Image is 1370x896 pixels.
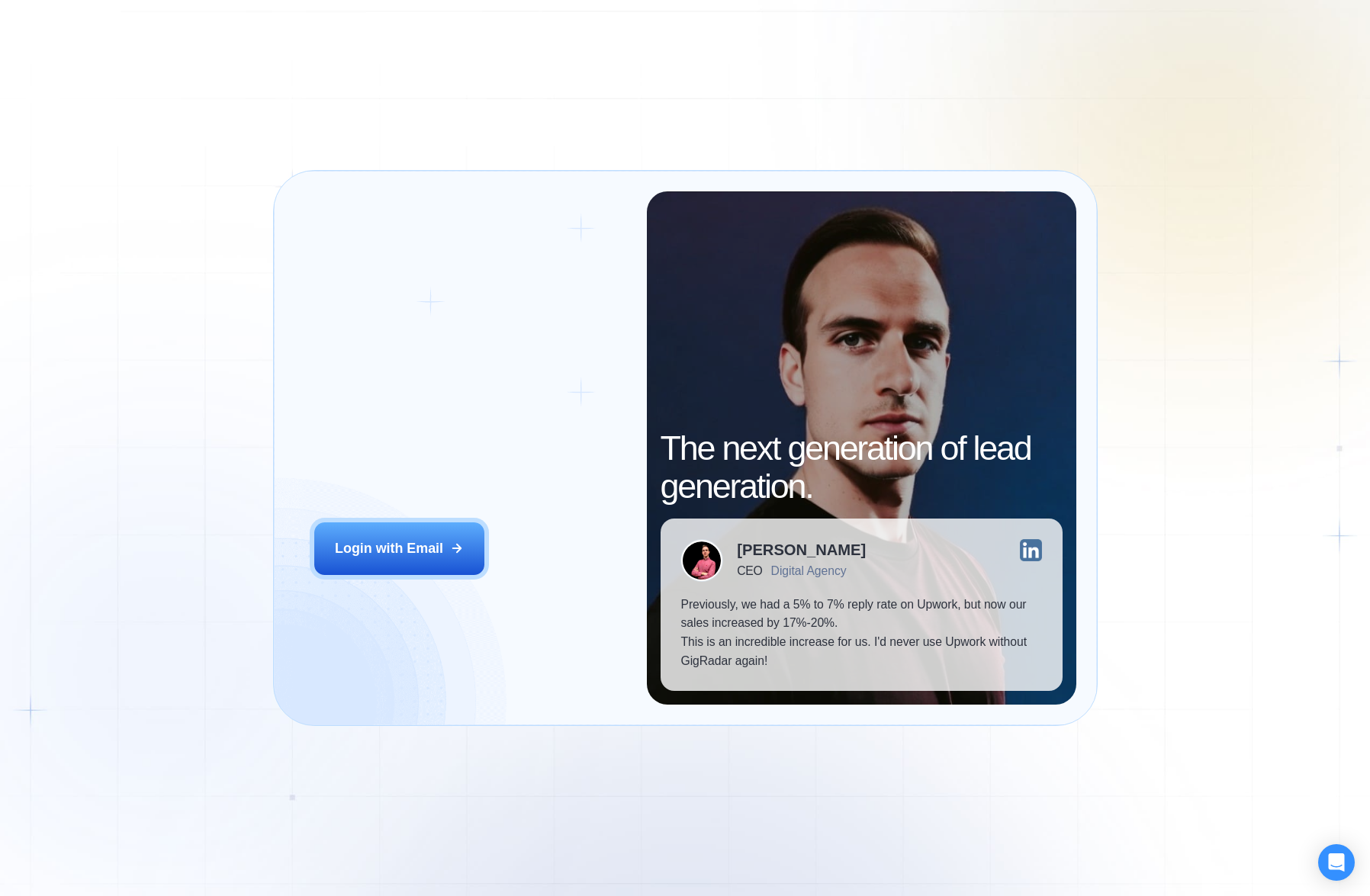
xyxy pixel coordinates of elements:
div: Digital Agency [771,564,847,578]
button: Login with Email [314,522,484,576]
div: Login with Email [335,539,443,558]
div: Open Intercom Messenger [1318,844,1355,881]
div: CEO [737,564,762,578]
div: [PERSON_NAME] [737,542,866,557]
span: Welcome to [314,382,482,465]
h2: The next generation of lead generation. [661,429,1063,505]
p: Previously, we had a 5% to 7% reply rate on Upwork, but now our sales increased by 17%-20%. This ... [680,596,1041,671]
div: Login [347,328,372,342]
